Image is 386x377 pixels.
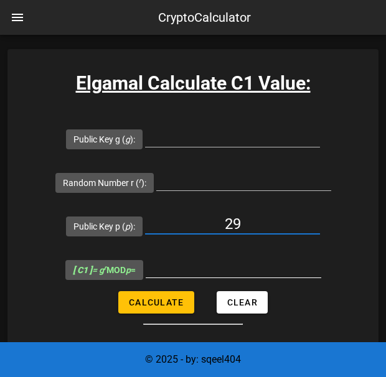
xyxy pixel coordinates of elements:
i: p [125,221,130,231]
label: Public Key p ( ): [73,220,135,233]
i: = g [73,265,106,275]
span: Clear [227,297,258,307]
sup: r [139,177,141,185]
div: CryptoCalculator [158,8,251,27]
span: MOD = [73,265,136,275]
label: Random Number r ( ): [63,177,146,189]
button: Clear [217,291,268,314]
button: Calculate [118,291,194,314]
button: nav-menu-toggle [2,2,32,32]
span: Calculate [128,297,184,307]
i: p [126,265,131,275]
span: © 2025 - by: sqeel404 [145,353,241,365]
sup: r [104,264,106,272]
h3: Elgamal Calculate C1 Value: [7,69,379,97]
b: [ C1 ] [73,265,92,275]
label: Public Key g ( ): [73,133,135,146]
i: g [125,134,130,144]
